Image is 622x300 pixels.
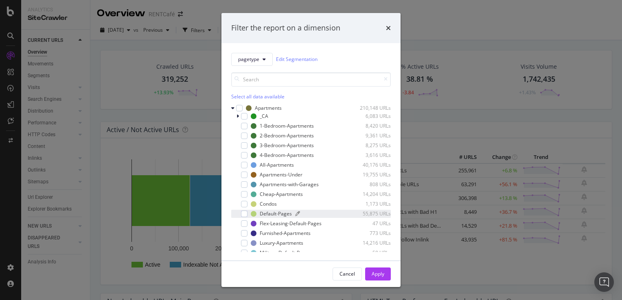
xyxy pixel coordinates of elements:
div: All-Apartments [260,161,294,168]
div: Flex-Leasing-Default-Pages [260,220,322,227]
div: Open Intercom Messenger [594,272,614,292]
button: pagetype [231,53,273,66]
div: Select all data available [231,93,391,100]
div: 9,361 URLs [351,132,391,139]
div: _CA [260,113,268,120]
div: 55,875 URLs [351,210,391,217]
div: 19,755 URLs [351,171,391,178]
div: Filter the report on a dimension [231,23,340,33]
div: 210,148 URLs [351,104,391,111]
div: Cancel [339,270,355,277]
div: 808 URLs [351,181,391,188]
div: 4-Bedroom-Apartments [260,152,314,159]
div: Apartments-with-Garages [260,181,319,188]
div: Military-Default-Pages [260,249,311,256]
a: Edit Segmentation [276,55,318,63]
div: 58 URLs [351,249,391,256]
button: Cancel [333,267,362,280]
div: 1-Bedroom-Apartments [260,122,314,129]
div: 40,176 URLs [351,161,391,168]
div: 8,275 URLs [351,142,391,149]
div: 14,216 URLs [351,239,391,246]
button: Apply [365,267,391,280]
div: Apartments [255,104,282,111]
div: Luxury-Apartments [260,239,303,246]
div: 6,083 URLs [351,113,391,120]
span: pagetype [238,56,259,63]
div: 14,204 URLs [351,191,391,198]
div: Apply [372,270,384,277]
div: 1,173 URLs [351,200,391,207]
div: 2-Bedroom-Apartments [260,132,314,139]
div: Default-Pages [260,210,292,217]
div: Apartments-Under [260,171,302,178]
div: 8,420 URLs [351,122,391,129]
div: Condos [260,200,277,207]
div: 47 URLs [351,220,391,227]
div: Furnished-Apartments [260,230,311,237]
div: 3-Bedroom-Apartments [260,142,314,149]
div: 3,616 URLs [351,152,391,159]
div: 773 URLs [351,230,391,237]
div: times [386,23,391,33]
div: modal [221,13,401,287]
input: Search [231,72,391,87]
div: Cheap-Apartments [260,191,303,198]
